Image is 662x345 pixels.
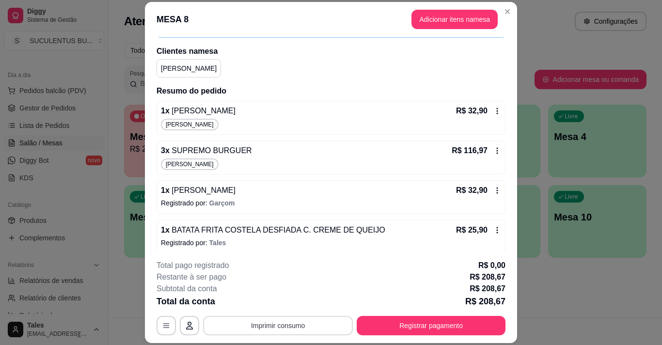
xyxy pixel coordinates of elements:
[161,145,252,157] p: 3 x
[157,271,226,283] p: Restante à ser pago
[161,105,236,117] p: 1 x
[170,186,236,194] span: [PERSON_NAME]
[478,260,505,271] p: R$ 0,00
[157,283,217,295] p: Subtotal da conta
[170,107,236,115] span: [PERSON_NAME]
[170,226,385,234] span: BATATA FRITA COSTELA DESFIADA C. CREME DE QUEIJO
[456,105,488,117] p: R$ 32,90
[164,121,216,128] span: [PERSON_NAME]
[209,239,226,247] span: Tales
[145,2,517,37] header: MESA 8
[164,160,216,168] span: [PERSON_NAME]
[203,316,353,335] button: Imprimir consumo
[157,295,215,308] p: Total da conta
[357,316,505,335] button: Registrar pagamento
[470,271,505,283] p: R$ 208,67
[161,185,236,196] p: 1 x
[456,185,488,196] p: R$ 32,90
[411,10,498,29] button: Adicionar itens namesa
[157,46,505,57] h2: Clientes na mesa
[157,85,505,97] h2: Resumo do pedido
[465,295,505,308] p: R$ 208,67
[170,146,252,155] span: SUPREMO BURGUER
[157,260,229,271] p: Total pago registrado
[161,198,501,208] p: Registrado por:
[209,199,235,207] span: Garçom
[500,4,515,19] button: Close
[161,63,217,73] p: [PERSON_NAME]
[452,145,488,157] p: R$ 116,97
[161,238,501,248] p: Registrado por:
[161,224,385,236] p: 1 x
[456,224,488,236] p: R$ 25,90
[470,283,505,295] p: R$ 208,67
